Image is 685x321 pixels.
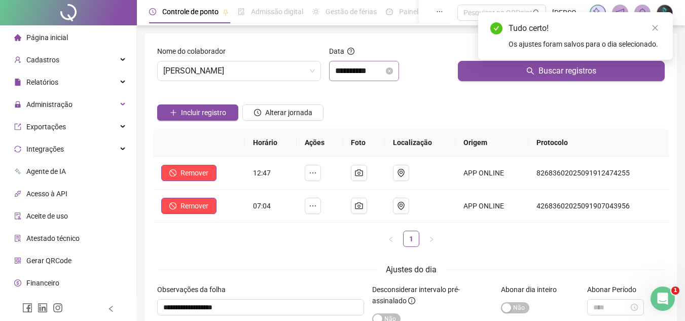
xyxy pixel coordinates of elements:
[253,202,271,210] span: 07:04
[657,5,672,20] img: 35618
[343,129,384,157] th: Foto
[38,303,48,313] span: linkedin
[107,305,115,312] span: left
[399,8,439,16] span: Painel do DP
[388,236,394,242] span: left
[265,107,312,118] span: Alterar jornada
[552,7,584,18] span: [PERSON_NAME]
[245,129,297,157] th: Horário
[458,61,665,81] button: Buscar registros
[638,8,647,17] span: bell
[161,198,217,214] button: Remover
[14,212,21,220] span: audit
[26,279,59,287] span: Financeiro
[181,200,208,211] span: Remover
[253,169,271,177] span: 12:47
[26,56,59,64] span: Cadastros
[26,234,80,242] span: Atestado técnico
[386,67,393,75] span: close-circle
[455,157,528,190] td: APP ONLINE
[297,129,343,157] th: Ações
[383,231,399,247] li: Página anterior
[386,265,437,274] span: Ajustes do dia
[408,297,415,304] span: info-circle
[26,33,68,42] span: Página inicial
[650,22,661,33] a: Close
[254,109,261,116] span: clock-circle
[509,39,661,50] div: Os ajustes foram salvos para o dia selecionado.
[533,9,540,17] span: search
[14,79,21,86] span: file
[223,9,229,15] span: pushpin
[671,287,679,295] span: 1
[181,107,226,118] span: Incluir registro
[329,47,344,55] span: Data
[14,123,21,130] span: export
[251,8,303,16] span: Admissão digital
[26,190,67,198] span: Acesso à API
[403,231,419,247] li: 1
[355,202,363,210] span: camera
[309,202,317,210] span: ellipsis
[14,235,21,242] span: solution
[592,7,603,18] img: sparkle-icon.fc2bf0ac1784a2077858766a79e2daf3.svg
[181,167,208,179] span: Remover
[326,8,377,16] span: Gestão de férias
[163,61,315,81] span: GUSTAVO DA SILVA QUEIROZ
[14,257,21,264] span: qrcode
[386,8,393,15] span: dashboard
[26,212,68,220] span: Aceite de uso
[509,22,661,34] div: Tudo certo!
[528,129,669,157] th: Protocolo
[528,190,669,223] td: 42683602025091907043956
[242,104,323,121] button: Alterar jornada
[157,46,232,57] label: Nome do colaborador
[26,78,58,86] span: Relatórios
[14,190,21,197] span: api
[157,284,232,295] label: Observações da folha
[587,284,643,295] label: Abonar Período
[383,231,399,247] button: left
[157,104,238,121] button: Incluir registro
[242,110,323,118] a: Alterar jornada
[538,65,596,77] span: Buscar registros
[161,165,217,181] button: Remover
[26,145,64,153] span: Integrações
[312,8,319,15] span: sun
[455,190,528,223] td: APP ONLINE
[372,286,460,305] span: Desconsiderar intervalo pré-assinalado
[162,8,219,16] span: Controle de ponto
[652,24,659,31] span: close
[238,8,245,15] span: file-done
[26,257,71,265] span: Gerar QRCode
[528,157,669,190] td: 82683602025091912474255
[26,167,66,175] span: Agente de IA
[397,202,405,210] span: environment
[14,101,21,108] span: lock
[385,129,456,157] th: Localização
[428,236,435,242] span: right
[14,146,21,153] span: sync
[14,279,21,287] span: dollar
[169,169,176,176] span: stop
[355,169,363,177] span: camera
[14,34,21,41] span: home
[490,22,502,34] span: check-circle
[423,231,440,247] li: Próxima página
[397,169,405,177] span: environment
[149,8,156,15] span: clock-circle
[501,284,563,295] label: Abonar dia inteiro
[26,100,73,109] span: Administração
[169,202,176,209] span: stop
[651,287,675,311] iframe: Intercom live chat
[22,303,32,313] span: facebook
[26,123,66,131] span: Exportações
[526,67,534,75] span: search
[53,303,63,313] span: instagram
[423,231,440,247] button: right
[14,56,21,63] span: user-add
[404,231,419,246] a: 1
[616,8,625,17] span: notification
[455,129,528,157] th: Origem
